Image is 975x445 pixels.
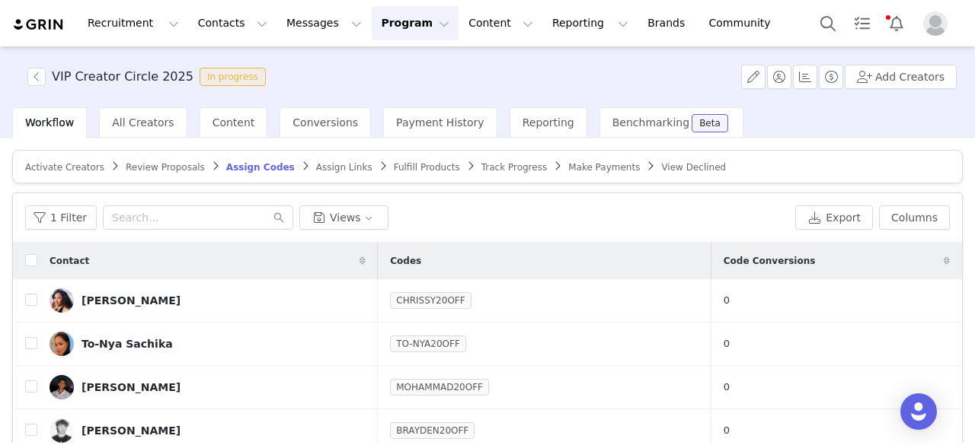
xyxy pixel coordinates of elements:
[700,6,787,40] a: Community
[50,254,89,268] span: Contact
[845,65,957,89] button: Add Creators
[82,294,181,307] div: [PERSON_NAME]
[880,6,913,40] button: Notifications
[103,205,293,230] input: Search...
[724,293,730,308] span: 0
[292,116,358,129] span: Conversions
[25,116,74,129] span: Workflow
[50,288,366,313] a: [PERSON_NAME]
[27,68,272,86] span: [object Object]
[396,116,484,129] span: Payment History
[52,68,193,86] h3: VIP Creator Circle 2025
[316,162,372,173] span: Assign Links
[213,116,255,129] span: Content
[25,205,97,230] button: 1 Filter
[923,11,948,36] img: placeholder-profile.jpg
[50,375,366,399] a: [PERSON_NAME]
[299,205,388,230] button: Views
[846,6,879,40] a: Tasks
[543,6,638,40] button: Reporting
[724,336,730,351] span: 0
[372,6,459,40] button: Program
[724,380,730,395] span: 0
[50,332,74,356] img: 8d373aa4-873a-49ef-a56c-ec3c60e79597.jpg
[724,254,816,268] span: Code Conversions
[273,212,284,223] i: icon: search
[126,162,205,173] span: Review Proposals
[390,254,421,268] span: Codes
[226,162,295,173] span: Assign Codes
[78,6,188,40] button: Recruitment
[50,288,74,313] img: a2fb3cb5-3e5f-4920-9052-d15cbf464790--s.jpg
[699,119,721,128] div: Beta
[50,332,366,356] a: To-Nya Sachika
[900,393,937,430] div: Open Intercom Messenger
[112,116,174,129] span: All Creators
[50,375,74,399] img: d4244da2-c17f-4565-b8ef-7181d18c7f6a.jpg
[459,6,542,40] button: Content
[189,6,277,40] button: Contacts
[795,205,873,230] button: Export
[82,424,181,437] div: [PERSON_NAME]
[50,418,74,443] img: a6ed186e-5a7e-4c3b-a3d8-93e1eb60b2b5.jpg
[390,423,475,438] a: BRAYDEN20OFF
[25,162,104,173] span: Activate Creators
[390,336,466,351] a: TO-NYA20OFF
[661,162,726,173] span: View Declined
[394,162,460,173] span: Fulfill Products
[277,6,371,40] button: Messages
[811,6,845,40] button: Search
[879,205,950,230] button: Columns
[914,11,963,36] button: Profile
[523,116,574,129] span: Reporting
[12,17,66,32] img: grin logo
[82,338,173,350] div: To-Nya Sachika
[638,6,698,40] a: Brands
[724,423,730,438] span: 0
[612,116,689,129] span: Benchmarking
[82,381,181,393] div: [PERSON_NAME]
[481,162,547,173] span: Track Progress
[390,293,471,308] a: CHRISSY20OFF
[200,68,266,86] span: In progress
[568,162,640,173] span: Make Payments
[390,380,489,395] a: MOHAMMAD20OFF
[50,418,366,443] a: [PERSON_NAME]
